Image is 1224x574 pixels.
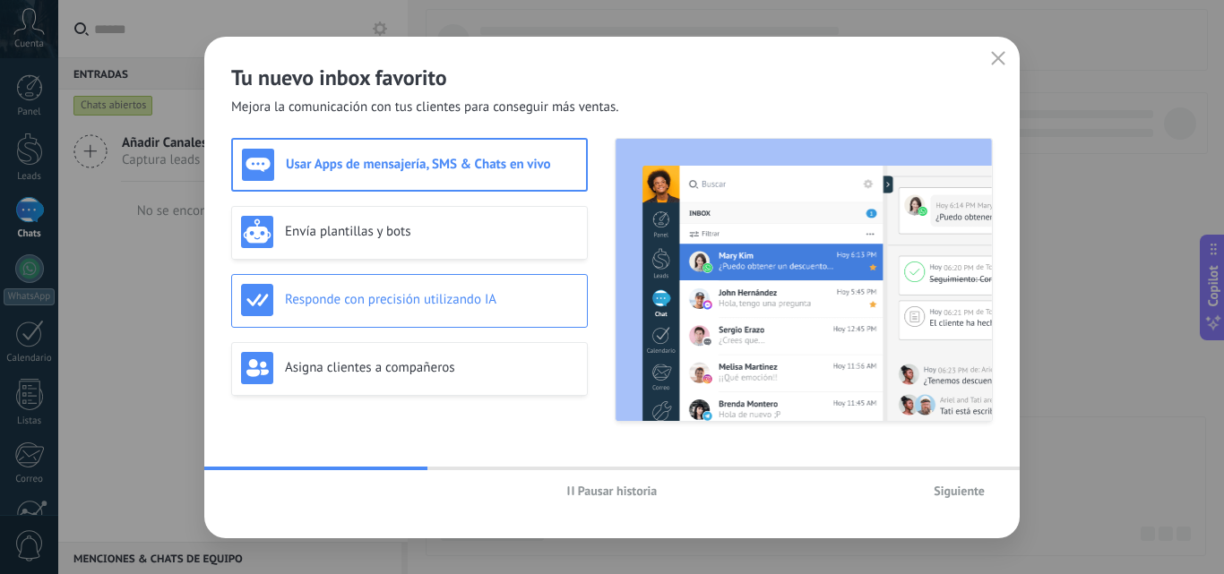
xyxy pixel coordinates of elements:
[231,99,619,116] span: Mejora la comunicación con tus clientes para conseguir más ventas.
[285,223,578,240] h3: Envía plantillas y bots
[231,64,993,91] h2: Tu nuevo inbox favorito
[559,477,666,504] button: Pausar historia
[934,484,985,497] span: Siguiente
[286,156,577,173] h3: Usar Apps de mensajería, SMS & Chats en vivo
[285,359,578,376] h3: Asigna clientes a compañeros
[578,484,658,497] span: Pausar historia
[926,477,993,504] button: Siguiente
[285,291,578,308] h3: Responde con precisión utilizando IA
